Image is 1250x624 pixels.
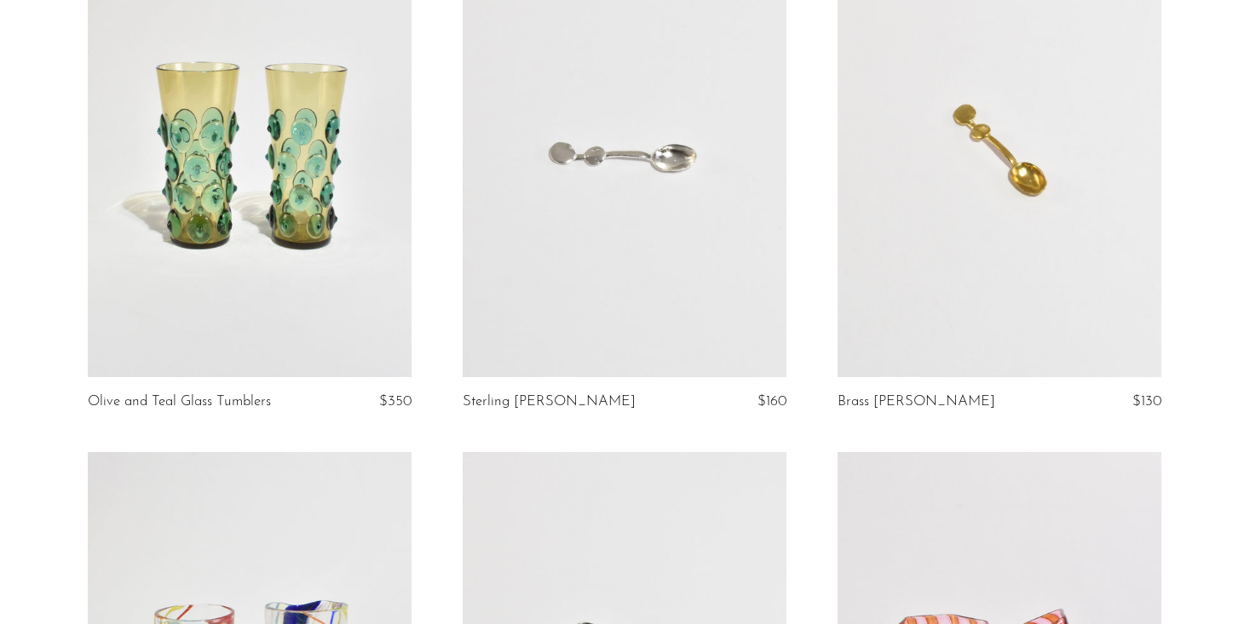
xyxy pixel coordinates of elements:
[757,394,786,409] span: $160
[838,394,995,409] a: Brass [PERSON_NAME]
[1132,394,1161,409] span: $130
[88,394,271,409] a: Olive and Teal Glass Tumblers
[463,394,636,409] a: Sterling [PERSON_NAME]
[379,394,412,409] span: $350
